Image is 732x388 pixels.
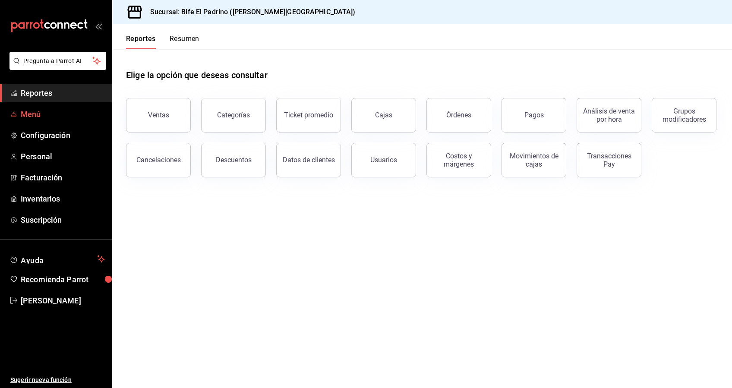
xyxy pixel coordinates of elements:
span: Facturación [21,172,105,183]
button: Categorías [201,98,266,132]
a: Pregunta a Parrot AI [6,63,106,72]
span: Pregunta a Parrot AI [23,57,93,66]
a: Cajas [351,98,416,132]
span: [PERSON_NAME] [21,295,105,306]
div: navigation tabs [126,35,199,49]
h3: Sucursal: Bife El Padrino ([PERSON_NAME][GEOGRAPHIC_DATA]) [143,7,356,17]
div: Ventas [148,111,169,119]
button: Grupos modificadores [652,98,716,132]
button: Órdenes [426,98,491,132]
button: Descuentos [201,143,266,177]
span: Reportes [21,87,105,99]
div: Transacciones Pay [582,152,636,168]
div: Movimientos de cajas [507,152,561,168]
button: Análisis de venta por hora [577,98,641,132]
div: Pagos [524,111,544,119]
span: Configuración [21,129,105,141]
div: Órdenes [446,111,471,119]
div: Usuarios [370,156,397,164]
span: Personal [21,151,105,162]
button: Reportes [126,35,156,49]
button: Datos de clientes [276,143,341,177]
button: Ticket promedio [276,98,341,132]
div: Costos y márgenes [432,152,486,168]
div: Categorías [217,111,250,119]
span: Ayuda [21,254,94,264]
span: Menú [21,108,105,120]
div: Descuentos [216,156,252,164]
span: Suscripción [21,214,105,226]
button: Resumen [170,35,199,49]
span: Recomienda Parrot [21,274,105,285]
div: Cancelaciones [136,156,181,164]
div: Datos de clientes [283,156,335,164]
button: open_drawer_menu [95,22,102,29]
div: Análisis de venta por hora [582,107,636,123]
div: Cajas [375,110,393,120]
div: Ticket promedio [284,111,333,119]
h1: Elige la opción que deseas consultar [126,69,268,82]
button: Movimientos de cajas [502,143,566,177]
button: Cancelaciones [126,143,191,177]
button: Pregunta a Parrot AI [9,52,106,70]
button: Pagos [502,98,566,132]
div: Grupos modificadores [657,107,711,123]
button: Transacciones Pay [577,143,641,177]
span: Inventarios [21,193,105,205]
button: Costos y márgenes [426,143,491,177]
span: Sugerir nueva función [10,375,105,385]
button: Usuarios [351,143,416,177]
button: Ventas [126,98,191,132]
